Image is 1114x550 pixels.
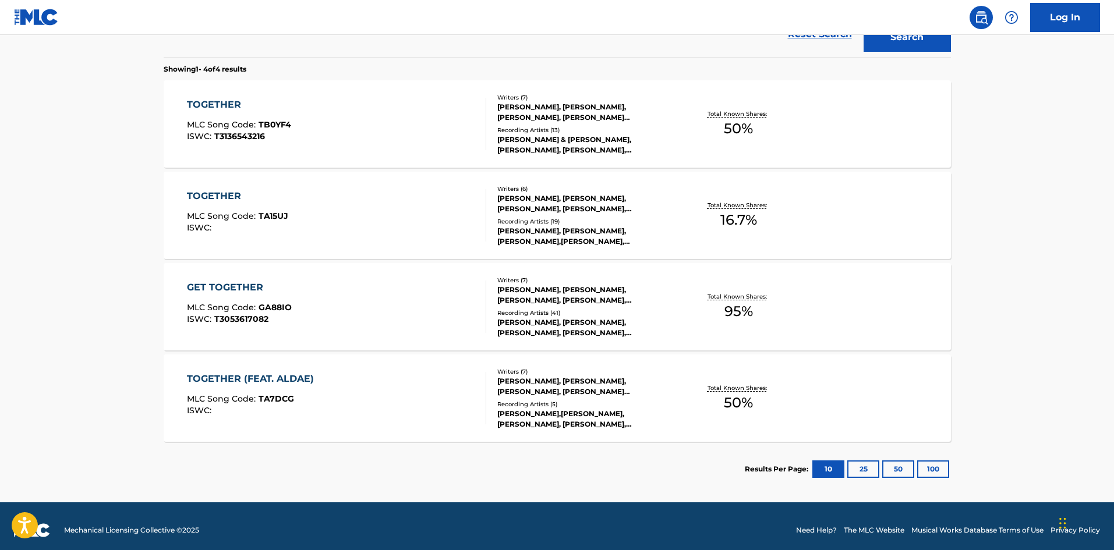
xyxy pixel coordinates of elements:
[1051,525,1100,535] a: Privacy Policy
[708,109,770,118] p: Total Known Shares:
[1059,506,1066,541] div: Drag
[187,281,292,294] div: GET TOGETHER
[497,193,673,214] div: [PERSON_NAME], [PERSON_NAME], [PERSON_NAME], [PERSON_NAME], [PERSON_NAME], [PERSON_NAME]
[911,525,1044,535] a: Musical Works Database Terms of Use
[497,317,673,338] div: [PERSON_NAME], [PERSON_NAME], [PERSON_NAME], [PERSON_NAME], [PERSON_NAME]
[187,405,214,416] span: ISWC :
[724,301,753,322] span: 95 %
[187,119,259,130] span: MLC Song Code :
[497,126,673,134] div: Recording Artists ( 13 )
[187,222,214,233] span: ISWC :
[214,314,268,324] span: T3053617082
[864,23,951,52] button: Search
[497,400,673,409] div: Recording Artists ( 5 )
[164,64,246,74] p: Showing 1 - 4 of 4 results
[164,172,951,259] a: TOGETHERMLC Song Code:TA15UJISWC:Writers (6)[PERSON_NAME], [PERSON_NAME], [PERSON_NAME], [PERSON_...
[187,314,214,324] span: ISWC :
[708,201,770,210] p: Total Known Shares:
[724,392,753,413] span: 50 %
[812,460,844,478] button: 10
[1005,10,1018,24] img: help
[187,131,214,141] span: ISWC :
[847,460,879,478] button: 25
[917,460,949,478] button: 100
[187,189,288,203] div: TOGETHER
[497,217,673,226] div: Recording Artists ( 19 )
[259,393,294,404] span: TA7DCG
[708,384,770,392] p: Total Known Shares:
[187,211,259,221] span: MLC Song Code :
[497,184,673,193] div: Writers ( 6 )
[745,464,811,474] p: Results Per Page:
[1056,494,1114,550] iframe: Chat Widget
[1030,3,1100,32] a: Log In
[497,93,673,102] div: Writers ( 7 )
[187,302,259,313] span: MLC Song Code :
[214,131,265,141] span: T3136543216
[187,98,291,112] div: TOGETHER
[497,376,673,397] div: [PERSON_NAME], [PERSON_NAME], [PERSON_NAME], [PERSON_NAME] [PERSON_NAME] [PERSON_NAME], [PERSON_N...
[497,308,673,317] div: Recording Artists ( 41 )
[259,119,291,130] span: TB0YF4
[974,10,988,24] img: search
[497,285,673,306] div: [PERSON_NAME], [PERSON_NAME], [PERSON_NAME], [PERSON_NAME], [PERSON_NAME], [PERSON_NAME], [PERSON...
[187,372,320,386] div: TOGETHER (FEAT. ALDAE)
[164,263,951,350] a: GET TOGETHERMLC Song Code:GA88IOISWC:T3053617082Writers (7)[PERSON_NAME], [PERSON_NAME], [PERSON_...
[164,354,951,442] a: TOGETHER (FEAT. ALDAE)MLC Song Code:TA7DCGISWC:Writers (7)[PERSON_NAME], [PERSON_NAME], [PERSON_N...
[497,226,673,247] div: [PERSON_NAME], [PERSON_NAME], [PERSON_NAME],[PERSON_NAME],[PERSON_NAME], [PERSON_NAME], [PERSON_N...
[497,102,673,123] div: [PERSON_NAME], [PERSON_NAME], [PERSON_NAME], [PERSON_NAME] [PERSON_NAME] [PERSON_NAME] [PERSON_NAME]
[187,393,259,404] span: MLC Song Code :
[259,211,288,221] span: TA15UJ
[970,6,993,29] a: Public Search
[720,210,757,230] span: 16.7 %
[14,9,59,26] img: MLC Logo
[1000,6,1023,29] div: Help
[64,525,199,535] span: Mechanical Licensing Collective © 2025
[497,409,673,430] div: [PERSON_NAME],[PERSON_NAME],[PERSON_NAME], [PERSON_NAME], [PERSON_NAME], ALDAE;[PERSON_NAME];[PER...
[497,134,673,155] div: [PERSON_NAME] & [PERSON_NAME], [PERSON_NAME], [PERSON_NAME], [PERSON_NAME]|[PERSON_NAME], [PERSON...
[882,460,914,478] button: 50
[164,80,951,168] a: TOGETHERMLC Song Code:TB0YF4ISWC:T3136543216Writers (7)[PERSON_NAME], [PERSON_NAME], [PERSON_NAME...
[497,276,673,285] div: Writers ( 7 )
[708,292,770,301] p: Total Known Shares:
[844,525,904,535] a: The MLC Website
[259,302,292,313] span: GA88IO
[796,525,837,535] a: Need Help?
[497,367,673,376] div: Writers ( 7 )
[724,118,753,139] span: 50 %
